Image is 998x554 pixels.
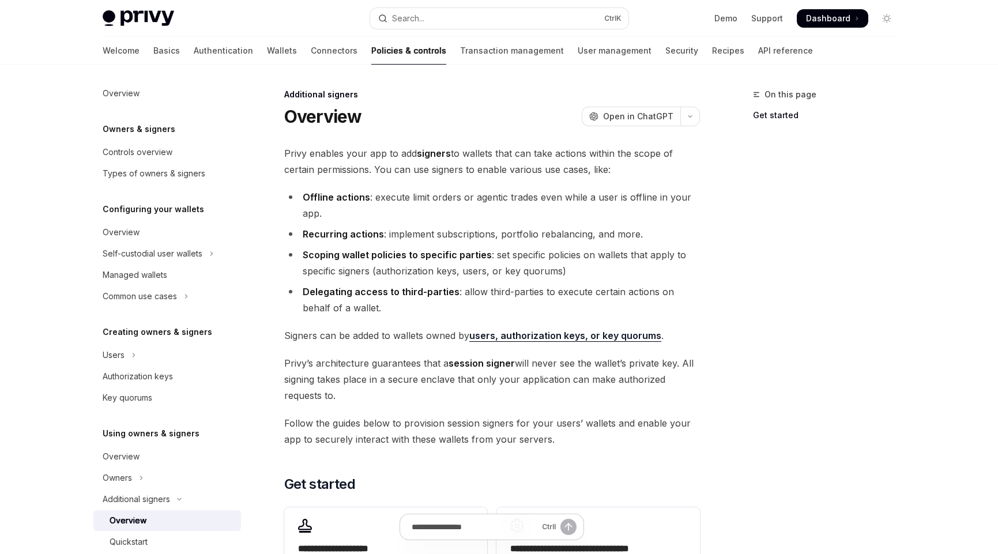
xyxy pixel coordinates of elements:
div: Additional signers [284,89,700,100]
button: Toggle dark mode [878,9,896,28]
div: Common use cases [103,289,177,303]
div: Managed wallets [103,268,167,282]
strong: signers [417,148,451,159]
img: light logo [103,10,174,27]
strong: Recurring actions [303,228,384,240]
span: Privy’s architecture guarantees that a will never see the wallet’s private key. All signing takes... [284,355,700,404]
div: Overview [103,450,140,463]
span: On this page [764,88,816,101]
a: Dashboard [797,9,868,28]
span: Signers can be added to wallets owned by . [284,327,700,344]
div: Authorization keys [103,370,173,383]
div: Overview [103,86,140,100]
input: Ask a question... [412,514,537,540]
a: Key quorums [93,387,241,408]
a: Basics [153,37,180,65]
div: Overview [110,514,146,527]
a: Controls overview [93,142,241,163]
a: Support [751,13,783,24]
div: Users [103,348,125,362]
h1: Overview [284,106,362,127]
a: Overview [93,510,241,531]
a: Quickstart [93,532,241,552]
a: Authentication [194,37,253,65]
button: Open search [370,8,628,29]
a: Security [665,37,698,65]
button: Toggle Common use cases section [93,286,241,307]
a: Welcome [103,37,140,65]
span: Dashboard [806,13,850,24]
span: Get started [284,475,355,493]
a: users, authorization keys, or key quorums [469,330,661,342]
a: Managed wallets [93,265,241,285]
strong: Scoping wallet policies to specific parties [303,249,492,261]
button: Toggle Self-custodial user wallets section [93,243,241,264]
div: Additional signers [103,492,170,506]
a: Wallets [267,37,297,65]
h5: Configuring your wallets [103,202,204,216]
button: Open in ChatGPT [582,107,680,126]
a: Policies & controls [371,37,446,65]
div: Key quorums [103,391,152,405]
a: Overview [93,83,241,104]
span: Follow the guides below to provision session signers for your users’ wallets and enable your app ... [284,415,700,447]
a: Demo [714,13,737,24]
button: Send message [560,519,577,535]
a: Get started [753,106,905,125]
a: Transaction management [460,37,564,65]
strong: Delegating access to third-parties [303,286,460,297]
li: : allow third-parties to execute certain actions on behalf of a wallet. [284,284,700,316]
span: Ctrl K [604,14,622,23]
span: Open in ChatGPT [603,111,673,122]
strong: Offline actions [303,191,370,203]
div: Owners [103,471,132,485]
a: API reference [758,37,813,65]
h5: Owners & signers [103,122,175,136]
li: : execute limit orders or agentic trades even while a user is offline in your app. [284,189,700,221]
a: Recipes [712,37,744,65]
strong: session signer [449,357,515,369]
a: Overview [93,222,241,243]
button: Toggle Users section [93,345,241,365]
a: Authorization keys [93,366,241,387]
div: Quickstart [110,535,148,549]
span: Privy enables your app to add to wallets that can take actions within the scope of certain permis... [284,145,700,178]
div: Types of owners & signers [103,167,205,180]
div: Search... [392,12,424,25]
li: : set specific policies on wallets that apply to specific signers (authorization keys, users, or ... [284,247,700,279]
h5: Using owners & signers [103,427,199,440]
a: Connectors [311,37,357,65]
h5: Creating owners & signers [103,325,212,339]
button: Toggle Owners section [93,468,241,488]
a: Overview [93,446,241,467]
div: Overview [103,225,140,239]
button: Toggle Additional signers section [93,489,241,510]
a: Types of owners & signers [93,163,241,184]
a: User management [578,37,651,65]
div: Self-custodial user wallets [103,247,202,261]
li: : implement subscriptions, portfolio rebalancing, and more. [284,226,700,242]
div: Controls overview [103,145,172,159]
